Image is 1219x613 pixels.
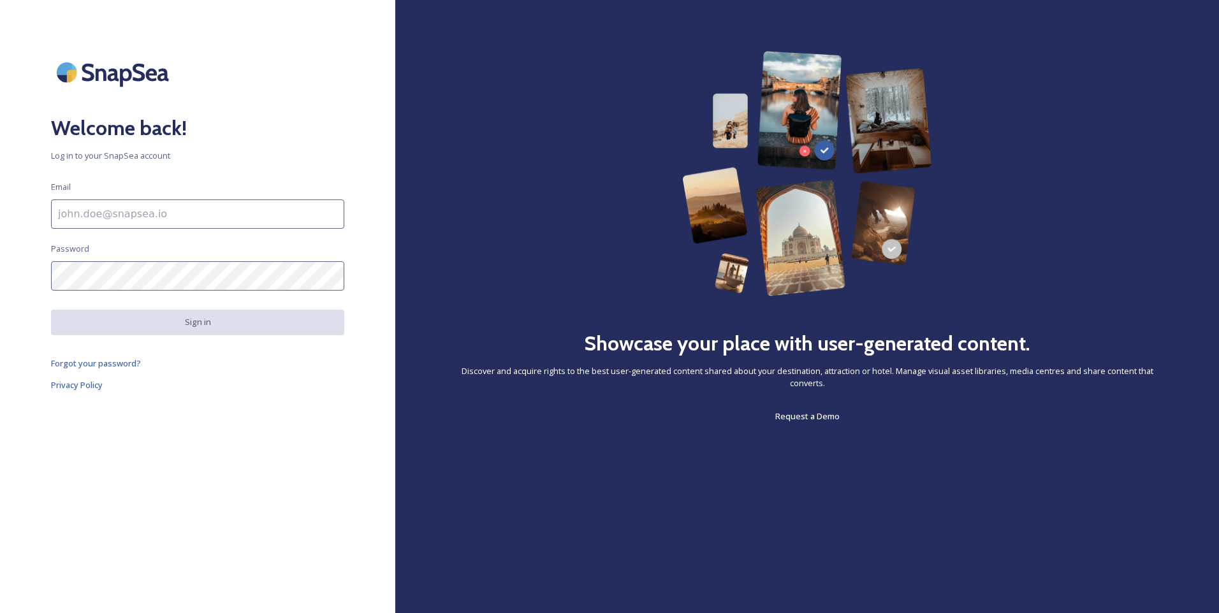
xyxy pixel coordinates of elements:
[51,356,344,371] a: Forgot your password?
[446,365,1168,389] span: Discover and acquire rights to the best user-generated content shared about your destination, att...
[682,51,933,296] img: 63b42ca75bacad526042e722_Group%20154-p-800.png
[51,243,89,255] span: Password
[775,410,840,422] span: Request a Demo
[51,199,344,229] input: john.doe@snapsea.io
[51,379,103,391] span: Privacy Policy
[51,181,71,193] span: Email
[51,377,344,393] a: Privacy Policy
[584,328,1030,359] h2: Showcase your place with user-generated content.
[51,51,179,94] img: SnapSea Logo
[51,310,344,335] button: Sign in
[775,408,840,424] a: Request a Demo
[51,113,344,143] h2: Welcome back!
[51,150,344,162] span: Log in to your SnapSea account
[51,357,141,369] span: Forgot your password?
